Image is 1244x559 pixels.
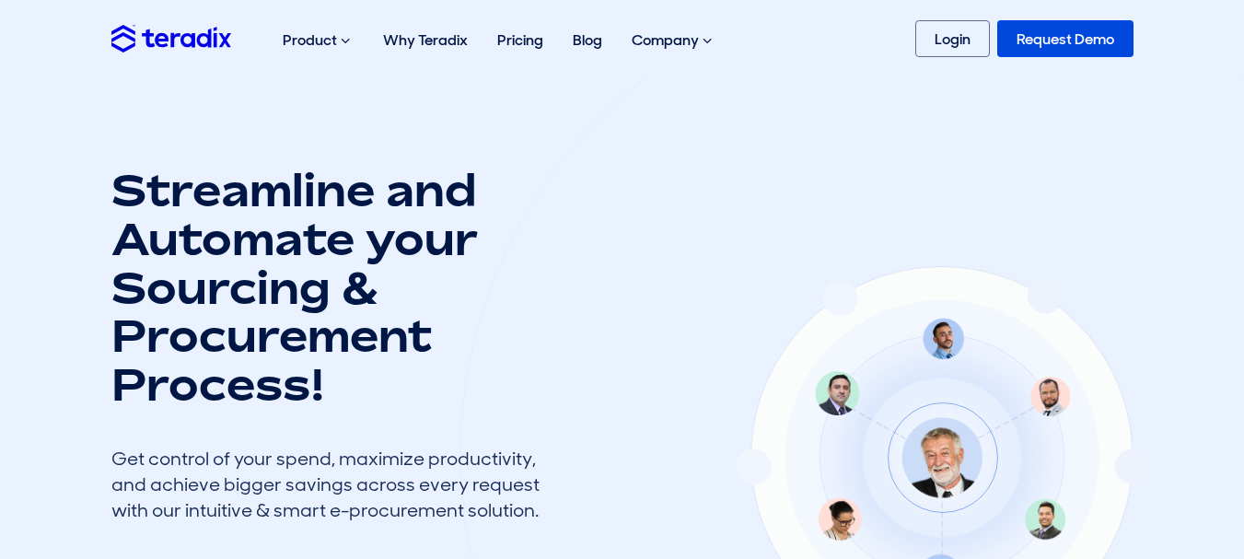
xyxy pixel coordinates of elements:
a: Pricing [482,11,558,69]
div: Product [268,11,368,70]
a: Why Teradix [368,11,482,69]
a: Login [915,20,990,57]
div: Company [617,11,730,70]
div: Get control of your spend, maximize productivity, and achieve bigger savings across every request... [111,446,553,523]
img: Teradix logo [111,25,231,52]
h1: Streamline and Automate your Sourcing & Procurement Process! [111,166,553,409]
a: Blog [558,11,617,69]
a: Request Demo [997,20,1134,57]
